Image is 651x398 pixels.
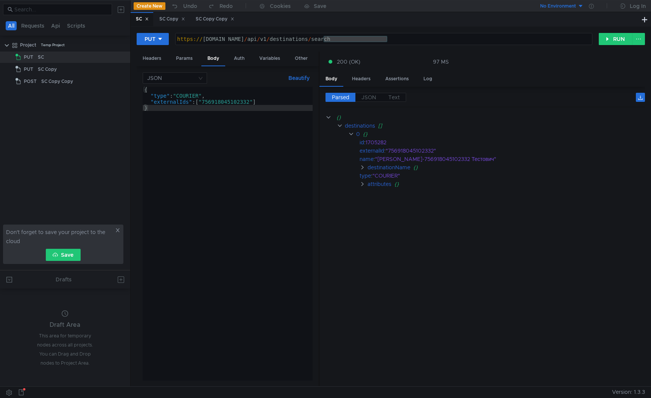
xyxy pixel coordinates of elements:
span: 200 (OK) [337,58,360,66]
div: Params [170,52,199,66]
div: Auth [228,52,251,66]
div: name [360,155,374,163]
div: 0 [356,130,360,138]
div: type [360,172,371,180]
div: Drafts [56,275,72,284]
button: All [6,21,17,30]
button: Requests [19,21,47,30]
div: SC [38,52,44,63]
span: Version: 1.3.3 [612,387,645,398]
span: Don't forget to save your project to the cloud [6,228,114,246]
div: Cookies [270,2,291,11]
div: "COURIER" [372,172,635,180]
span: Text [388,94,400,101]
div: Body [201,52,225,66]
div: {} [336,113,634,122]
span: POST [24,76,37,87]
div: SC Copy Copy [196,15,234,23]
div: {} [363,130,634,138]
div: Headers [346,72,377,86]
div: Assertions [379,72,415,86]
div: externalId [360,147,384,155]
div: Redo [220,2,233,11]
input: Search... [14,5,107,14]
div: destinations [344,122,375,130]
div: Undo [183,2,197,11]
div: : [360,138,645,147]
div: Save [314,3,326,9]
div: SC Copy [159,15,185,23]
button: RUN [599,33,632,45]
div: "[PERSON_NAME]-756918045102332 Тестович" [375,155,635,163]
button: Undo [165,0,202,12]
div: attributes [367,180,391,188]
div: Headers [137,52,167,66]
div: {} [394,180,635,188]
button: PUT [137,33,169,45]
span: PUT [24,64,33,75]
span: PUT [24,52,33,63]
div: SC Copy [38,64,57,75]
button: Scripts [65,21,87,30]
div: 1705282 [366,138,634,147]
div: Log [417,72,438,86]
div: Other [289,52,314,66]
div: SC [136,15,149,23]
div: [] [378,122,635,130]
div: No Environment [540,3,576,10]
div: destinationName [367,163,410,172]
div: PUT [145,35,156,43]
div: SC Copy Copy [41,76,73,87]
div: : [360,155,645,163]
div: Variables [253,52,286,66]
div: "756918045102332" [386,147,635,155]
button: Save [46,249,81,261]
div: {} [413,163,636,172]
button: Api [49,21,62,30]
div: : [360,172,645,180]
div: Temp Project [41,39,65,51]
div: Log In [630,2,646,11]
button: Create New [134,2,165,10]
div: id [360,138,364,147]
button: Beautify [285,73,313,83]
span: JSON [361,94,376,101]
div: Project [20,39,36,51]
div: 97 MS [433,58,449,65]
div: : [360,147,645,155]
button: Redo [202,0,238,12]
div: Body [319,72,343,87]
span: Parsed [332,94,349,101]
